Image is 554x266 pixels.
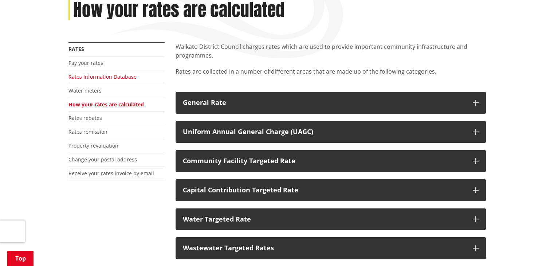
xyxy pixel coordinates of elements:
[68,142,118,149] a: Property revaluation
[68,170,154,177] a: Receive your rates invoice by email
[183,216,465,223] div: Water Targeted Rate
[176,208,486,230] button: Water Targeted Rate
[68,46,84,52] a: Rates
[7,251,34,266] a: Top
[520,235,547,262] iframe: Messenger Launcher
[176,237,486,259] button: Wastewater Targeted Rates
[68,128,107,135] a: Rates remission
[183,128,465,136] div: Uniform Annual General Charge (UAGC)
[176,150,486,172] button: Community Facility Targeted Rate
[176,42,486,60] p: Waikato District Council charges rates which are used to provide important community infrastructu...
[176,67,486,85] p: Rates are collected in a number of different areas that are made up of the following categories.
[68,59,103,66] a: Pay your rates
[176,179,486,201] button: Capital Contribution Targeted Rate
[68,156,137,163] a: Change your postal address
[68,87,102,94] a: Water meters
[183,187,465,194] div: Capital Contribution Targeted Rate
[176,92,486,114] button: General Rate
[183,157,465,165] div: Community Facility Targeted Rate
[68,101,144,108] a: How your rates are calculated
[68,73,137,80] a: Rates Information Database
[68,114,102,121] a: Rates rebates
[176,121,486,143] button: Uniform Annual General Charge (UAGC)
[183,99,465,106] div: General Rate
[183,245,465,252] div: Wastewater Targeted Rates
